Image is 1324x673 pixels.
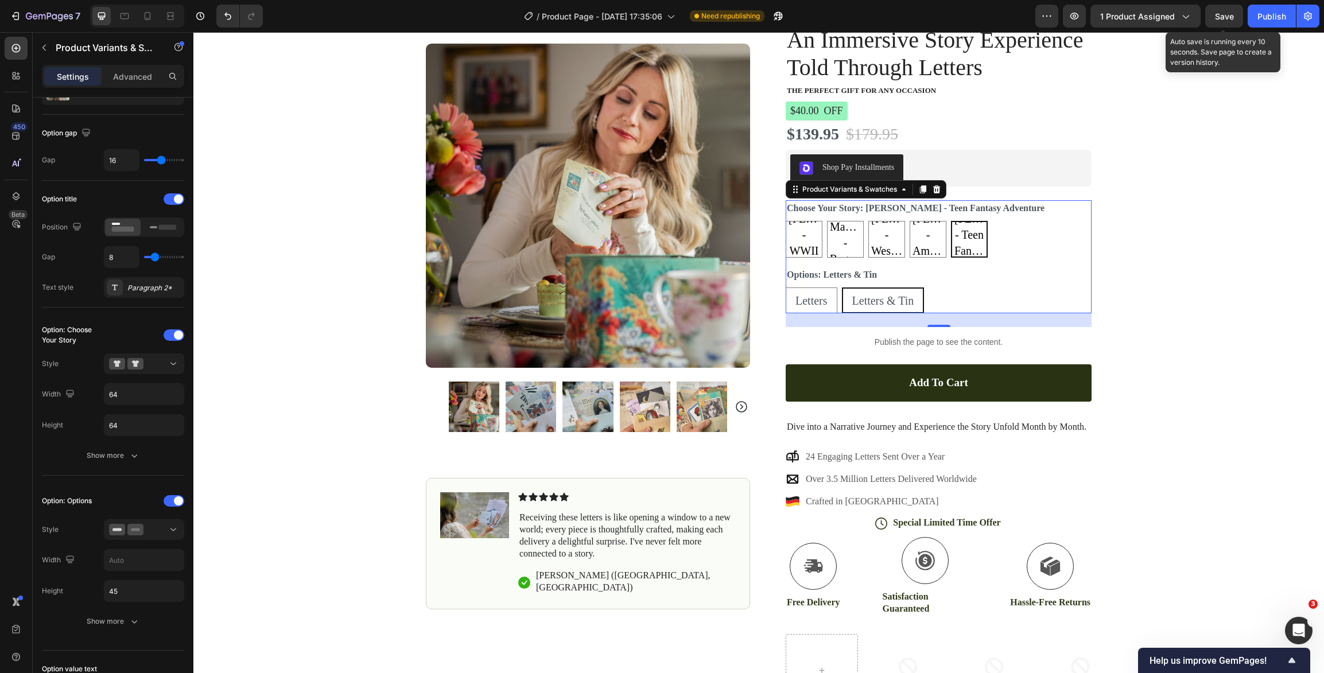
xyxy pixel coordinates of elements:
[104,550,184,570] input: Auto
[42,220,84,235] div: Position
[104,384,184,404] input: Auto
[542,10,662,22] span: Product Page - [DATE] 17:35:06
[1257,10,1286,22] div: Publish
[592,53,898,65] div: The Perfect Gift for Any Occasion
[104,150,139,170] input: Auto
[675,178,711,243] span: [PERSON_NAME] - Western Adventure
[592,332,898,369] button: Add to cart
[1285,617,1313,644] iframe: Intercom live chat
[5,5,86,28] button: 7
[42,586,63,596] div: Height
[541,368,555,382] button: Carousel Next Arrow
[193,32,1324,673] iframe: To enrich screen reader interactions, please activate Accessibility in Grammarly extension settings
[592,565,648,578] div: Free Delivery
[592,91,647,114] div: $139.95
[698,485,808,498] div: Special Limited Time Offer
[127,283,181,293] div: Paragraph 2*
[759,178,793,243] span: [PERSON_NAME] - Teen Fantasy Adventure
[42,126,93,141] div: Option gap
[341,538,542,563] div: [PERSON_NAME] ([GEOGRAPHIC_DATA], [GEOGRAPHIC_DATA])
[1090,5,1201,28] button: 1 product assigned
[11,122,28,131] div: 450
[611,416,785,433] div: 24 Engaging Letters Sent Over a Year
[1248,5,1296,28] button: Publish
[57,71,89,83] p: Settings
[597,122,710,150] button: Shop Pay Installments
[42,252,55,262] div: Gap
[659,262,721,275] span: Letters & Tin
[104,581,184,601] input: Auto
[42,325,102,345] div: Option: Choose Your Story
[1205,5,1243,28] button: Save
[606,129,620,143] img: gempages_511006970325500805-ed583377-37fd-4eef-a05b-3d3919cc6f72.png
[629,129,701,141] div: Shop Pay Installments
[537,10,539,22] span: /
[716,344,774,358] div: Add to cart
[42,282,73,293] div: Text style
[592,235,685,251] legend: Options: Letters & Tin
[42,445,184,466] button: Show more
[688,559,776,584] div: Satisfaction Guaranteed
[1215,11,1234,21] span: Save
[592,304,898,316] p: Publish the page to see the content.
[247,460,316,506] img: gempages_467033851152040746-966fa948-1a29-4e64-86b8-18875d59af96.jpg
[1150,653,1299,667] button: Show survey - Help us improve GemPages!
[325,479,542,528] div: Receiving these letters is like opening a window to a new world; every piece is thoughtfully craf...
[651,91,706,114] div: $179.95
[717,178,752,243] span: [PERSON_NAME] - Amazonian Adventure
[592,168,852,184] legend: Choose Your Story: [PERSON_NAME] - Teen Fantasy Adventure
[42,155,55,165] div: Gap
[1150,655,1285,666] span: Help us improve GemPages!
[42,420,63,430] div: Height
[113,71,152,83] p: Advanced
[634,170,670,251] span: Adelaide Magnolia - Regency Romance
[87,450,140,461] div: Show more
[87,616,140,627] div: Show more
[1100,10,1175,22] span: 1 product assigned
[42,359,59,369] div: Style
[592,388,898,402] div: Dive into a Narrative Journey and Experience the Story Unfold Month by Month.
[593,178,628,243] span: [PERSON_NAME] - WWII Romance
[42,524,59,535] div: Style
[611,461,785,478] div: Crafted in [GEOGRAPHIC_DATA]
[816,565,898,578] div: Hassle-Free Returns
[611,438,785,456] div: Over 3.5 Million Letters Delivered Worldwide
[42,496,92,506] div: Option: Options
[216,5,263,28] div: Undo/Redo
[56,41,153,55] p: Product Variants & Swatches
[592,69,654,88] pre: $40.00 off
[104,415,184,435] input: Auto
[42,194,77,204] div: Option title
[104,247,139,267] input: Auto
[42,611,184,632] button: Show more
[607,152,706,162] div: Product Variants & Swatches
[75,9,80,23] p: 7
[1309,600,1318,609] span: 3
[701,11,760,21] span: Need republishing
[9,210,28,219] div: Beta
[602,262,634,275] span: Letters
[42,553,77,568] div: Width
[42,387,77,402] div: Width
